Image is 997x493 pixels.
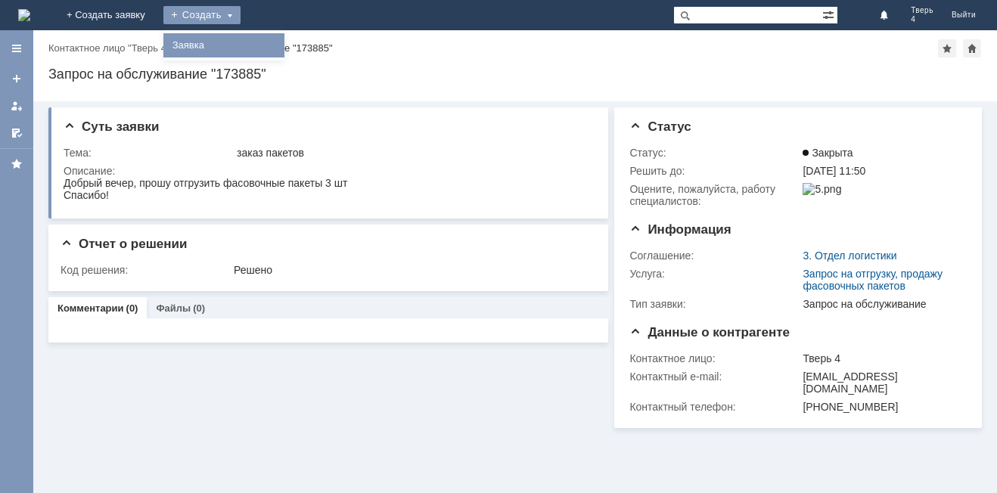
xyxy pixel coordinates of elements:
a: Мои заявки [5,94,29,118]
img: 5.png [803,183,841,195]
span: Отчет о решении [61,237,187,251]
span: [DATE] 11:50 [803,165,865,177]
a: Комментарии [57,302,124,314]
div: (0) [126,302,138,314]
div: Услуга: [629,268,800,280]
div: Запрос на обслуживание "173885" [48,67,982,82]
a: Создать заявку [5,67,29,91]
div: [EMAIL_ADDRESS][DOMAIN_NAME] [803,371,960,395]
span: Расширенный поиск [822,7,837,21]
span: Тверь [911,6,933,15]
div: Сделать домашней страницей [963,39,981,57]
div: заказ пакетов [237,147,588,159]
div: Тверь 4 [803,352,960,364]
a: Заявка [166,36,281,54]
span: Суть заявки [64,119,159,134]
span: Данные о контрагенте [629,325,790,340]
span: Статус [629,119,691,134]
a: Контактное лицо "Тверь 4" [48,42,169,54]
div: Запрос на обслуживание [803,298,960,310]
div: Описание: [64,165,591,177]
div: Тема: [64,147,234,159]
div: Oцените, пожалуйста, работу специалистов: [629,183,800,207]
a: Файлы [156,302,191,314]
div: [PHONE_NUMBER] [803,401,960,413]
div: Контактное лицо: [629,352,800,364]
div: Решено [234,264,588,276]
div: Контактный телефон: [629,401,800,413]
div: Добавить в избранное [938,39,956,57]
div: Создать [163,6,241,24]
div: Решить до: [629,165,800,177]
div: Соглашение: [629,250,800,262]
span: Закрыта [803,147,853,159]
div: Статус: [629,147,800,159]
div: / [48,42,175,54]
img: logo [18,9,30,21]
span: Информация [629,222,731,237]
div: (0) [193,302,205,314]
a: 3. Отдел логистики [803,250,896,262]
span: 4 [911,15,933,24]
a: Мои согласования [5,121,29,145]
div: Контактный e-mail: [629,371,800,383]
div: Запрос на обслуживание "173885" [175,42,333,54]
div: Код решения: [61,264,231,276]
a: Перейти на домашнюю страницу [18,9,30,21]
a: Запрос на отгрузку, продажу фасовочных пакетов [803,268,943,292]
div: Тип заявки: [629,298,800,310]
